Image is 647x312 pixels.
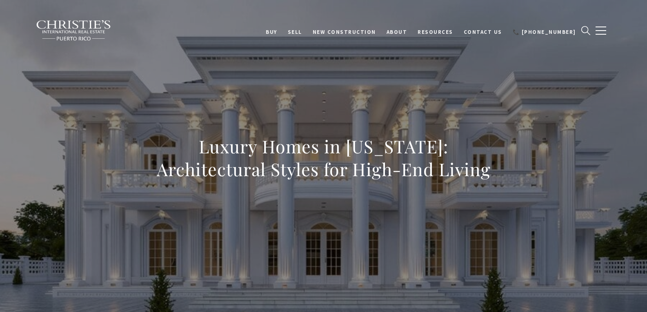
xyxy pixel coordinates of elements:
a: About [381,22,413,38]
a: BUY [260,22,282,38]
h1: Luxury Homes in [US_STATE]: Architectural Styles for High-End Living [144,135,504,181]
a: 📞 [PHONE_NUMBER] [507,22,581,38]
img: Christie's International Real Estate black text logo [36,20,112,41]
span: Contact Us [464,27,502,33]
span: New Construction [313,27,376,33]
a: Resources [412,22,458,38]
span: 📞 [PHONE_NUMBER] [513,27,576,33]
a: New Construction [307,22,381,38]
a: SELL [282,22,307,38]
